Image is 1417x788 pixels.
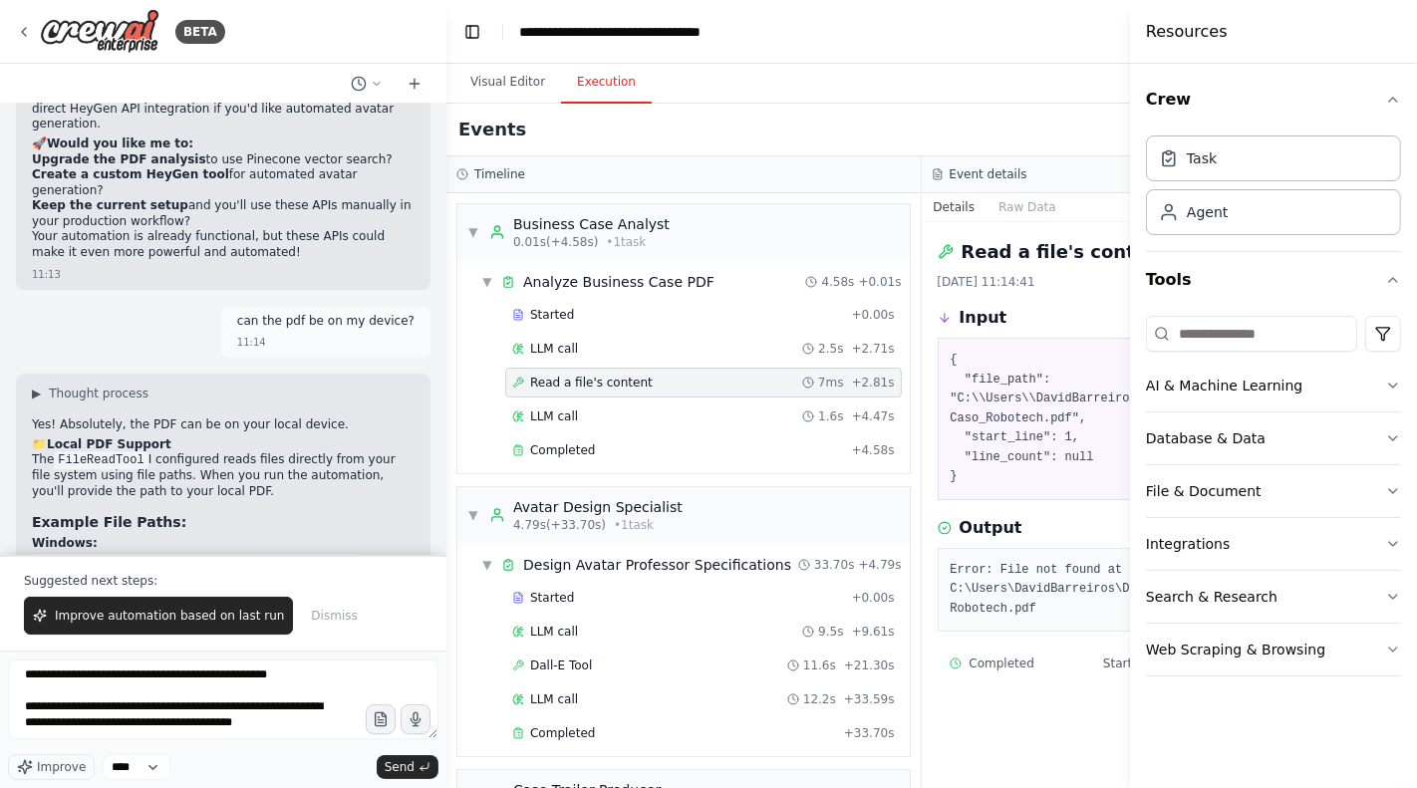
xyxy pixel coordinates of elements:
strong: Local PDF Support [47,437,171,451]
div: Avatar Design Specialist [513,497,683,517]
strong: Windows: [32,536,98,550]
button: Web Scraping & Browsing [1146,624,1401,675]
span: + 9.61s [851,624,894,640]
p: Suggested next steps: [24,573,423,589]
span: ▼ [467,507,479,523]
span: + 2.81s [851,375,894,391]
button: Crew [1146,72,1401,128]
div: [DATE] 11:14:41 [938,274,1381,290]
button: Send [377,755,438,779]
p: can the pdf be on my device? [237,314,415,330]
h2: 📁 [32,437,415,453]
span: + 4.47s [851,408,894,424]
span: Send [385,759,415,775]
h2: Read a file's content [962,238,1169,266]
div: Task [1187,148,1217,168]
strong: Would you like me to: [47,136,193,150]
button: File & Document [1146,465,1401,517]
span: Started [530,307,574,323]
span: + 21.30s [844,657,895,673]
strong: Create a custom HeyGen tool [32,167,229,181]
button: Database & Data [1146,412,1401,464]
span: Read a file's content [530,375,653,391]
div: Analyze Business Case PDF [523,272,714,292]
span: Completed [530,725,595,741]
span: ▼ [481,274,493,290]
h3: Output [960,516,1022,540]
button: Start a new chat [399,72,430,96]
span: • 1 task [614,517,654,533]
button: Search & Research [1146,571,1401,623]
div: Agent [1187,202,1228,222]
div: BETA [175,20,225,44]
div: Design Avatar Professor Specifications [523,555,791,575]
span: LLM call [530,624,578,640]
span: 4.79s (+33.70s) [513,517,606,533]
button: Switch to previous chat [343,72,391,96]
button: Raw Data [987,193,1068,221]
span: Dismiss [311,608,357,624]
span: 9.5s [818,624,843,640]
button: Tools [1146,252,1401,308]
li: for automated avatar generation? [32,167,415,198]
p: The I configured reads files directly from your file system using file paths. When you run the au... [32,452,415,499]
strong: Keep the current setup [32,198,188,212]
button: Improve [8,754,95,780]
div: File & Document [1146,481,1262,501]
p: Yes! Absolutely, the PDF can be on your local device. [32,417,415,433]
span: + 2.71s [851,341,894,357]
div: Business Case Analyst [513,214,670,234]
div: 11:13 [32,267,61,282]
div: Web Scraping & Browsing [1146,640,1325,659]
span: 1.6s [818,408,843,424]
span: + 4.79s [858,557,901,573]
p: Your automation is already functional, but these APIs could make it even more powerful and automa... [32,229,415,260]
li: to use Pinecone vector search? [32,152,415,168]
div: Tools [1146,308,1401,692]
div: Integrations [1146,534,1230,554]
span: Improve automation based on last run [55,608,284,624]
button: Execution [561,62,652,104]
span: + 0.00s [851,307,894,323]
button: Integrations [1146,518,1401,570]
h2: 🚀 [32,136,415,152]
li: and you'll use these APIs manually in your production workflow? [32,198,415,229]
code: FileReadTool [54,451,147,469]
button: Details [922,193,988,221]
span: Started 11:14:41 [1103,656,1201,671]
span: 12.2s [803,691,836,707]
span: ▶ [32,386,41,401]
strong: Example File Paths: [32,514,186,530]
span: 11.6s [803,657,836,673]
button: Visual Editor [454,62,561,104]
span: Thought process [49,386,148,401]
p: : I could create a custom tool for direct HeyGen API integration if you'd like automated avatar g... [32,86,415,132]
span: Improve [37,759,86,775]
div: Database & Data [1146,428,1266,448]
span: 4.58s [821,274,854,290]
span: ▼ [481,557,493,573]
span: 7ms [818,375,844,391]
span: • 1 task [606,234,646,250]
span: 33.70s [814,557,855,573]
div: 11:14 [237,335,266,350]
span: 0.01s (+4.58s) [513,234,598,250]
span: Started [530,590,574,606]
button: AI & Machine Learning [1146,360,1401,411]
span: + 0.00s [851,590,894,606]
span: Dall-E Tool [530,657,592,673]
h3: Timeline [474,166,525,182]
pre: Error: File not found at path: C:\Users\DavidBarreiros\Downloads\Workflow_Informe01_Caso_Robotech... [951,561,1368,620]
img: Logo [40,9,159,54]
h4: Resources [1146,20,1228,44]
pre: { "file_path": "C:\\Users\\DavidBarreiros\\Downloads\\Workflow_Informe01_Caso_Robotech.pdf", "sta... [951,351,1368,487]
div: AI & Machine Learning [1146,376,1302,395]
span: + 33.59s [844,691,895,707]
h3: Input [960,306,1007,330]
span: Completed [530,442,595,458]
button: ▶Thought process [32,386,148,401]
div: Search & Research [1146,587,1277,607]
span: 2.5s [818,341,843,357]
span: LLM call [530,408,578,424]
button: Dismiss [301,597,367,635]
